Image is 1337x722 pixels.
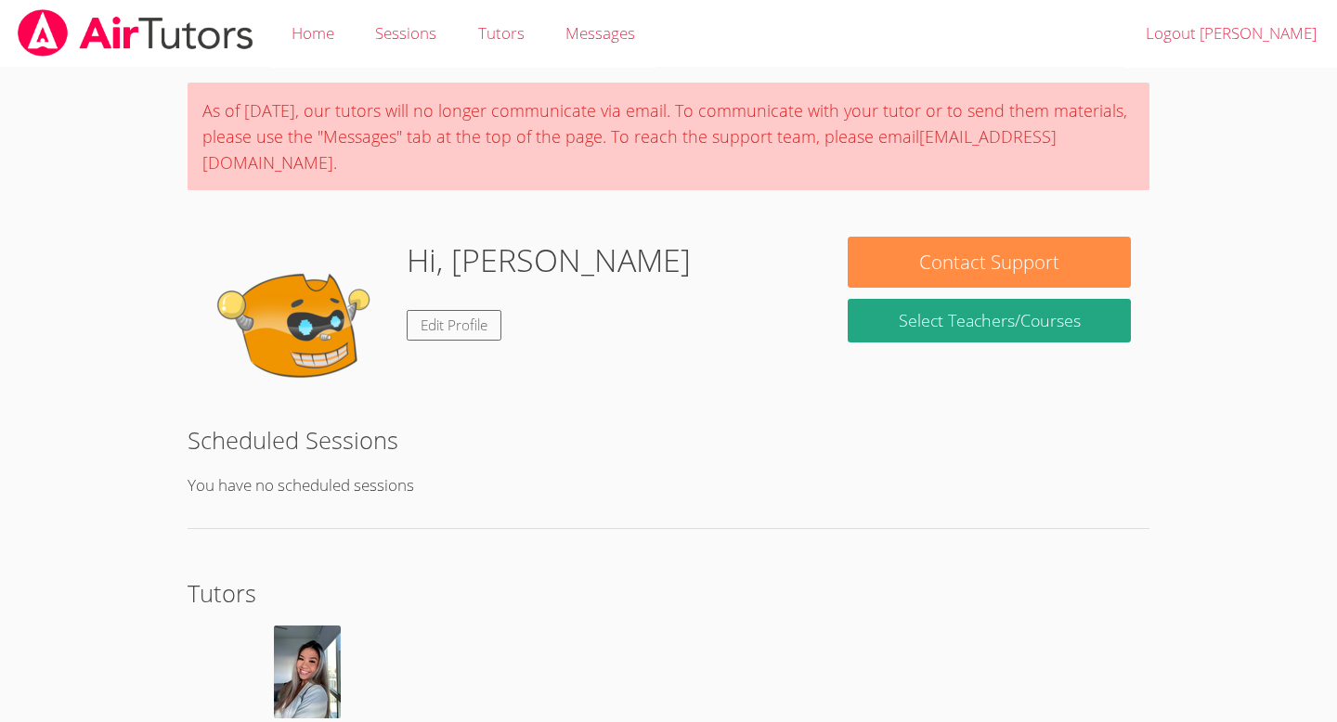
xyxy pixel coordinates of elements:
h2: Scheduled Sessions [188,422,1150,458]
h1: Hi, [PERSON_NAME] [407,237,691,284]
a: Select Teachers/Courses [848,299,1130,342]
img: default.png [206,237,392,422]
img: avatar.png [274,625,341,718]
p: You have no scheduled sessions [188,472,1150,499]
img: airtutors_banner-c4298cdbf04f3fff15de1276eac7730deb9818008684d7c2e4769d2f7ddbe033.png [16,9,255,57]
span: Messages [565,22,635,44]
button: Contact Support [848,237,1130,288]
a: Edit Profile [407,310,501,341]
div: As of [DATE], our tutors will no longer communicate via email. To communicate with your tutor or ... [188,83,1150,190]
h2: Tutors [188,575,1150,611]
